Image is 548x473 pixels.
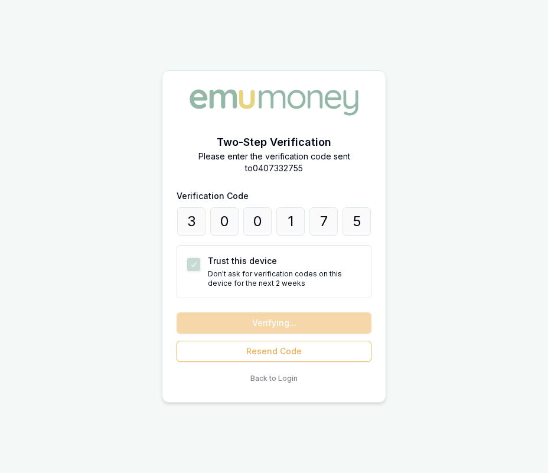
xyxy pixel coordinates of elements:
[177,191,249,201] label: Verification Code
[208,269,361,288] p: Don't ask for verification codes on this device for the next 2 weeks
[185,85,363,119] img: Emu Money
[177,341,371,362] button: Resend Code
[177,134,371,151] h2: Two-Step Verification
[177,151,371,174] p: Please enter the verification code sent to 0407332755
[208,256,277,266] label: Trust this device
